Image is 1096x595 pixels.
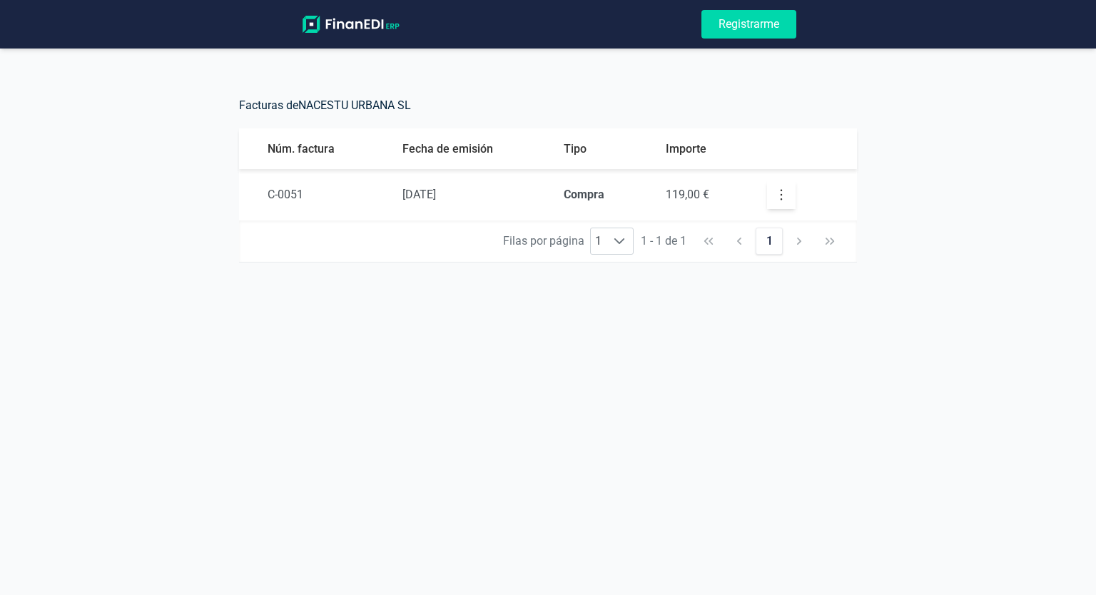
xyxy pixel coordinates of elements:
span: Tipo [564,142,587,156]
span: C-0051 [268,188,303,201]
span: Filas por página [503,233,584,250]
strong: Compra [564,188,604,201]
button: Registrarme [701,10,796,39]
span: [DATE] [402,188,436,201]
span: Núm. factura [268,142,335,156]
span: 119,00 € [666,188,709,201]
h5: Facturas de NACESTU URBANA SL [239,94,857,128]
img: logo [300,16,402,33]
span: 1 - 1 de 1 [635,228,692,255]
span: 1 [591,228,606,254]
span: Fecha de emisión [402,142,493,156]
span: Importe [666,142,706,156]
button: 1 [756,228,783,255]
